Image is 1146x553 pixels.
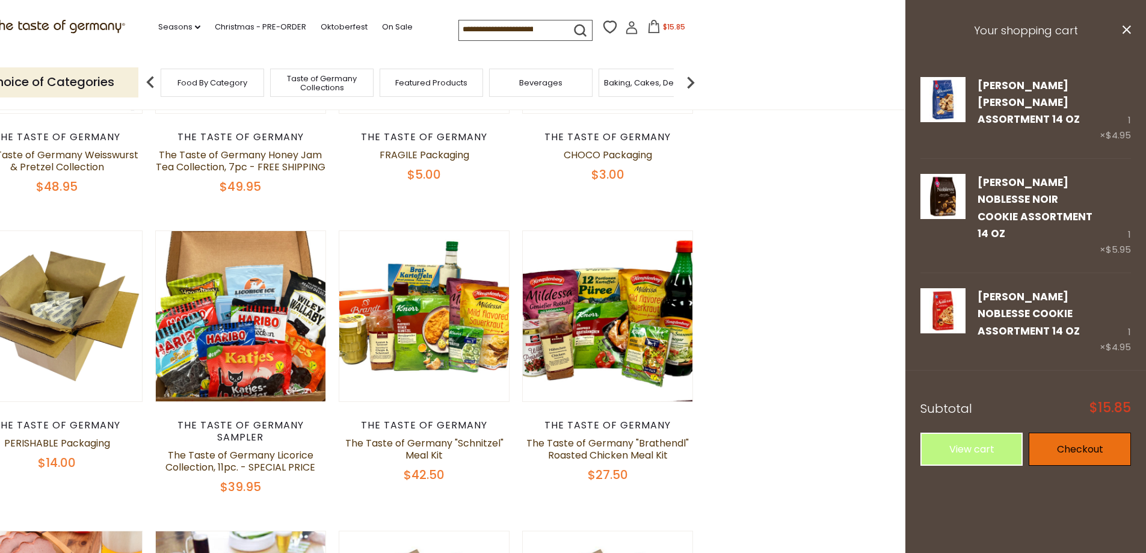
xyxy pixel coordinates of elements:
[165,448,315,474] a: The Taste of Germany Licorice Collection, 11pc. - SPECIAL PRICE
[920,174,966,219] img: Hans Freitag Noblesse Noir Cookie Assortment
[920,400,972,417] span: Subtotal
[339,231,510,401] img: The Taste of Germany "Schnitzel" Meal Kit
[641,20,692,38] button: $15.85
[588,466,628,483] span: $27.50
[978,289,1080,338] a: [PERSON_NAME] Noblesse Cookie Assortment 14 oz
[522,419,694,431] div: The Taste of Germany
[380,148,469,162] a: FRAGILE Packaging
[36,178,78,195] span: $48.95
[177,78,247,87] a: Food By Category
[345,436,504,462] a: The Taste of Germany "Schnitzel" Meal Kit
[920,174,966,258] a: Hans Freitag Noblesse Noir Cookie Assortment
[679,70,703,94] img: next arrow
[1106,341,1131,353] span: $4.95
[1100,288,1131,355] div: 1 ×
[407,166,441,183] span: $5.00
[220,478,261,495] span: $39.95
[156,148,325,174] a: The Taste of Germany Honey Jam Tea Collection, 7pc - FREE SHIPPING
[523,231,693,401] img: The Taste of Germany "Brathendl" Roasted Chicken Meal Kit
[1089,401,1131,415] span: $15.85
[155,419,327,443] div: The Taste of Germany Sampler
[382,20,413,34] a: On Sale
[1100,174,1131,258] div: 1 ×
[920,433,1023,466] a: View cart
[978,78,1080,127] a: [PERSON_NAME] [PERSON_NAME] Assortment 14 oz
[920,288,966,355] a: Hans Freitag Noblesse Cookie Assortment
[526,436,689,462] a: The Taste of Germany "Brathendl" Roasted Chicken Meal Kit
[978,175,1092,241] a: [PERSON_NAME] Noblesse Noir Cookie Assortment 14 oz
[663,22,685,32] span: $15.85
[920,288,966,333] img: Hans Freitag Noblesse Cookie Assortment
[220,178,261,195] span: $49.95
[1106,243,1131,256] span: $5.95
[156,231,326,401] img: The Taste of Germany Licorice Collection, 11pc. - SPECIAL PRICE
[321,20,368,34] a: Oktoberfest
[604,78,697,87] a: Baking, Cakes, Desserts
[522,131,694,143] div: The Taste of Germany
[1029,433,1131,466] a: Checkout
[274,74,370,92] a: Taste of Germany Collections
[519,78,562,87] a: Beverages
[339,131,510,143] div: The Taste of Germany
[920,77,966,144] a: Hans Freitag Desiree Wafer Assortment
[339,419,510,431] div: The Taste of Germany
[395,78,467,87] a: Featured Products
[158,20,200,34] a: Seasons
[138,70,162,94] img: previous arrow
[38,454,76,471] span: $14.00
[564,148,652,162] a: CHOCO Packaging
[215,20,306,34] a: Christmas - PRE-ORDER
[1106,129,1131,141] span: $4.95
[404,466,445,483] span: $42.50
[4,436,110,450] a: PERISHABLE Packaging
[155,131,327,143] div: The Taste of Germany
[920,77,966,122] img: Hans Freitag Desiree Wafer Assortment
[1100,77,1131,144] div: 1 ×
[591,166,624,183] span: $3.00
